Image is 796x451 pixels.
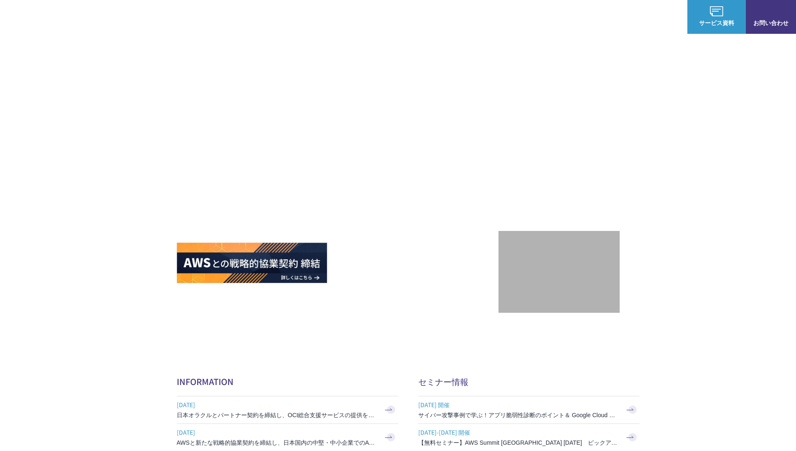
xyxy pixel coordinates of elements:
[177,426,377,438] span: [DATE]
[332,243,483,283] img: AWS請求代行サービス 統合管理プラン
[177,398,377,411] span: [DATE]
[177,243,327,283] img: AWSとの戦略的協業契約 締結
[418,426,619,438] span: [DATE]-[DATE] 開催
[398,13,418,21] p: 強み
[418,411,619,419] h3: サイバー攻撃事例で学ぶ！アプリ脆弱性診断のポイント＆ Google Cloud セキュリティ対策
[96,8,157,25] span: NHN テコラス AWS総合支援サービス
[418,438,619,447] h3: 【無料セミナー】AWS Summit [GEOGRAPHIC_DATA] [DATE] ピックアップセッション
[418,396,640,423] a: [DATE] 開催 サイバー攻撃事例で学ぶ！アプリ脆弱性診断のポイント＆ Google Cloud セキュリティ対策
[607,13,639,21] p: ナレッジ
[418,375,640,388] h2: セミナー情報
[177,396,398,423] a: [DATE] 日本オラクルとパートナー契約を締結し、OCI総合支援サービスの提供を開始
[764,6,778,16] img: お問い合わせ
[511,161,607,193] p: 最上位プレミアティア サービスパートナー
[177,137,498,218] h1: AWS ジャーニーの 成功を実現
[746,18,796,27] span: お問い合わせ
[435,13,467,21] p: サービス
[567,13,590,21] a: 導入事例
[177,375,398,388] h2: INFORMATION
[13,7,157,27] a: AWS総合支援サービス C-Chorus NHN テコラスAWS総合支援サービス
[177,92,498,129] p: AWSの導入からコスト削減、 構成・運用の最適化からデータ活用まで 規模や業種業態を問わない マネージドサービスで
[177,438,377,447] h3: AWSと新たな戦略的協業契約を締結し、日本国内の中堅・中小企業でのAWS活用を加速
[418,398,619,411] span: [DATE] 開催
[549,161,568,173] em: AWS
[687,18,746,27] span: サービス資料
[177,424,398,451] a: [DATE] AWSと新たな戦略的協業契約を締結し、日本国内の中堅・中小企業でのAWS活用を加速
[710,6,723,16] img: AWS総合支援サービス C-Chorus サービス資料
[656,13,679,21] a: ログイン
[515,243,603,304] img: 契約件数
[521,76,597,151] img: AWSプレミアティアサービスパートナー
[418,424,640,451] a: [DATE]-[DATE] 開催 【無料セミナー】AWS Summit [GEOGRAPHIC_DATA] [DATE] ピックアップセッション
[483,13,550,21] p: 業種別ソリューション
[177,411,377,419] h3: 日本オラクルとパートナー契約を締結し、OCI総合支援サービスの提供を開始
